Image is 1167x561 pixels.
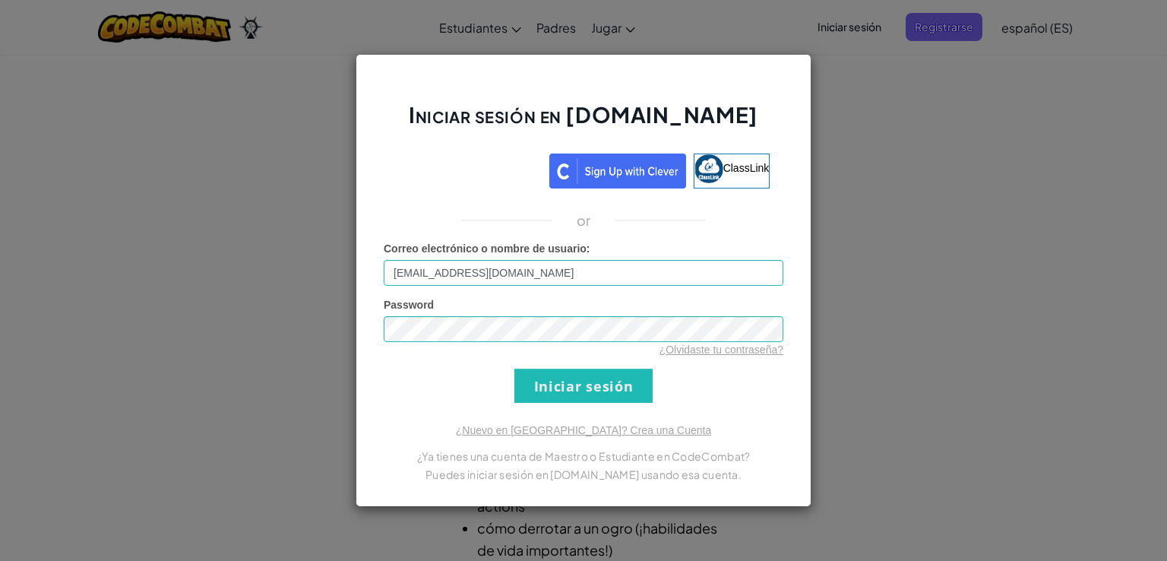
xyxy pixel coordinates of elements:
[384,299,434,311] span: Password
[384,465,783,483] p: Puedes iniciar sesión en [DOMAIN_NAME] usando esa cuenta.
[384,241,590,256] label: :
[384,242,587,255] span: Correo electrónico o nombre de usuario
[549,154,686,189] img: clever_sso_button@2x.png
[694,154,723,183] img: classlink-logo-small.png
[659,344,783,356] a: ¿Olvidaste tu contraseña?
[723,162,770,174] span: ClassLink
[514,369,653,403] input: Iniciar sesión
[390,152,549,185] iframe: Botón de Acceder con Google
[577,211,591,230] p: or
[456,424,711,436] a: ¿Nuevo en [GEOGRAPHIC_DATA]? Crea una Cuenta
[384,100,783,144] h2: Iniciar sesión en [DOMAIN_NAME]
[384,447,783,465] p: ¿Ya tienes una cuenta de Maestro o Estudiante en CodeCombat?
